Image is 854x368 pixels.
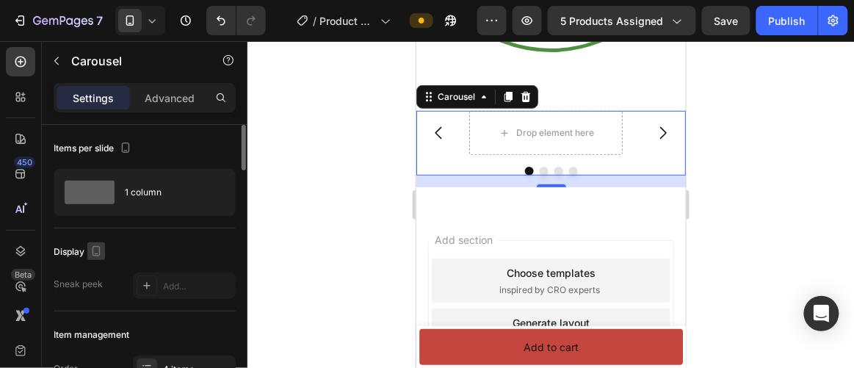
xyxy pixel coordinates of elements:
div: Undo/Redo [206,6,266,35]
div: Item management [54,328,129,342]
div: Beta [11,269,35,281]
div: Display [54,242,105,262]
p: 7 [96,12,103,29]
div: Publish [769,13,806,29]
span: Save [714,15,739,27]
button: 7 [6,6,109,35]
p: Carousel [71,52,196,70]
div: Sneak peek [54,278,103,291]
div: Open Intercom Messenger [804,296,839,331]
p: Settings [73,90,114,106]
div: 450 [14,156,35,168]
div: Items per slide [54,139,134,159]
span: Product Group Testing- Do not touch [319,13,374,29]
iframe: Design area [416,41,686,368]
div: 1 column [125,176,214,209]
button: Publish [756,6,818,35]
p: Advanced [145,90,195,106]
span: / [313,13,316,29]
span: 5 products assigned [560,13,663,29]
button: Save [702,6,750,35]
button: 5 products assigned [548,6,696,35]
